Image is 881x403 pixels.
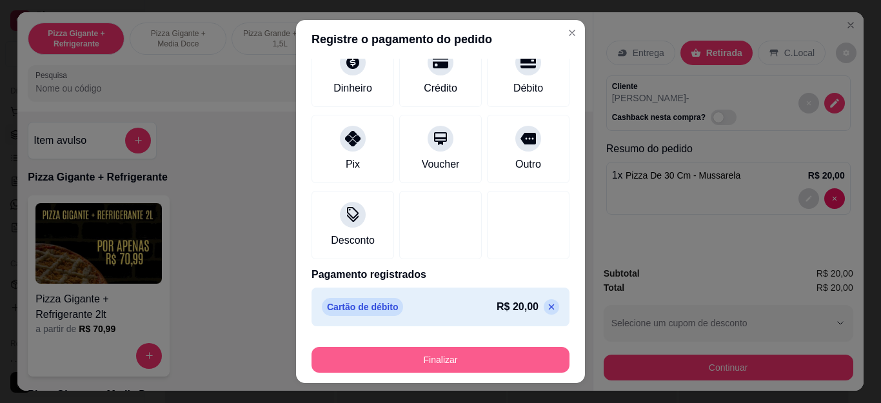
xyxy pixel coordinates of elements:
div: Voucher [422,157,460,172]
p: R$ 20,00 [497,299,539,315]
div: Débito [513,81,543,96]
p: Cartão de débito [322,298,403,316]
div: Pix [346,157,360,172]
div: Dinheiro [333,81,372,96]
div: Crédito [424,81,457,96]
div: Desconto [331,233,375,248]
button: Close [562,23,582,43]
p: Pagamento registrados [312,267,569,282]
div: Outro [515,157,541,172]
header: Registre o pagamento do pedido [296,20,585,59]
button: Finalizar [312,347,569,373]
